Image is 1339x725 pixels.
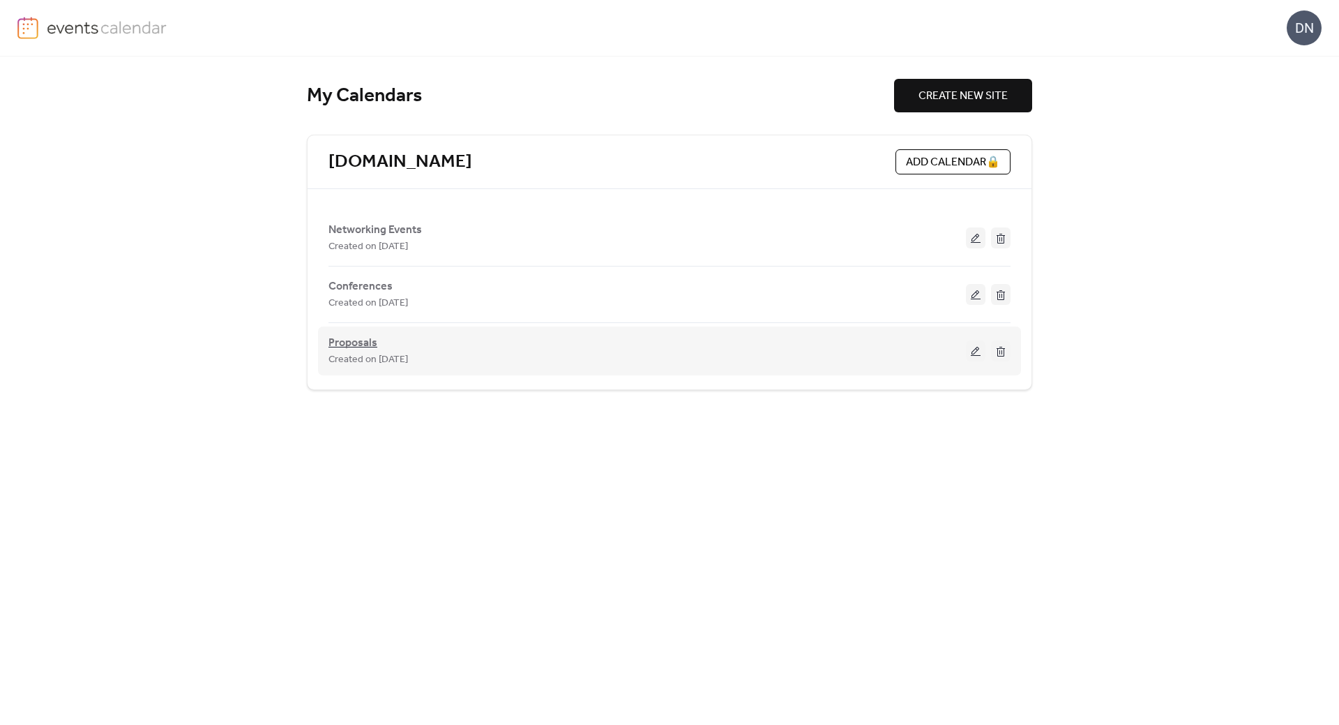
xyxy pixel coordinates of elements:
[328,278,393,295] span: Conferences
[328,339,377,347] a: Proposals
[328,335,377,352] span: Proposals
[17,17,38,39] img: logo
[328,151,472,174] a: [DOMAIN_NAME]
[47,17,167,38] img: logo-type
[918,88,1008,105] span: CREATE NEW SITE
[328,226,422,234] a: Networking Events
[328,283,393,290] a: Conferences
[328,222,422,239] span: Networking Events
[307,84,894,108] div: My Calendars
[328,239,408,255] span: Created on [DATE]
[328,295,408,312] span: Created on [DATE]
[328,352,408,368] span: Created on [DATE]
[1287,10,1322,45] div: DN
[894,79,1032,112] button: CREATE NEW SITE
